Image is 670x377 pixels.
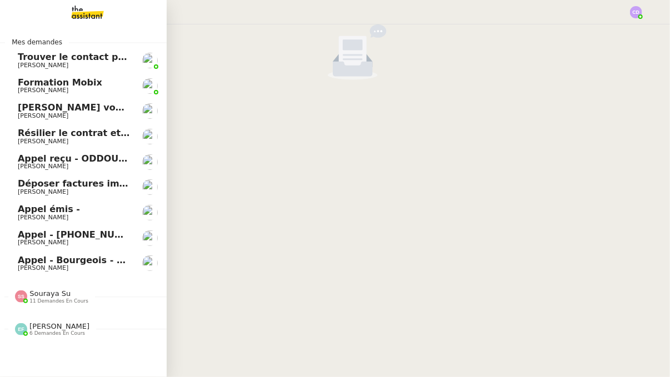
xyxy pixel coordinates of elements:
img: users%2FRcIDm4Xn1TPHYwgLThSv8RQYtaM2%2Favatar%2F95761f7a-40c3-4bb5-878d-fe785e6f95b2 [142,230,158,246]
span: [PERSON_NAME] [18,214,68,221]
span: Appel - [PHONE_NUMBER] - ADH PISCINES [18,229,228,240]
span: [PERSON_NAME] [18,87,68,94]
span: Souraya Su [29,289,71,298]
img: users%2FRcIDm4Xn1TPHYwgLThSv8RQYtaM2%2Favatar%2F95761f7a-40c3-4bb5-878d-fe785e6f95b2 [142,255,158,271]
span: [PERSON_NAME] [18,62,68,69]
img: users%2FRcIDm4Xn1TPHYwgLThSv8RQYtaM2%2Favatar%2F95761f7a-40c3-4bb5-878d-fe785e6f95b2 [142,205,158,220]
span: 6 demandes en cours [29,330,85,336]
span: [PERSON_NAME] [18,112,68,119]
span: Appel émis - [18,204,80,214]
img: users%2FRcIDm4Xn1TPHYwgLThSv8RQYtaM2%2Favatar%2F95761f7a-40c3-4bb5-878d-fe785e6f95b2 [142,103,158,119]
span: Mes demandes [5,37,69,48]
img: svg [15,290,27,303]
span: [PERSON_NAME] [18,163,68,170]
span: Trouver le contact pour les poubelles [18,52,204,62]
img: users%2Ff7AvM1H5WROKDkFYQNHz8zv46LV2%2Favatar%2Ffa026806-15e4-4312-a94b-3cc825a940eb [142,179,158,195]
span: [PERSON_NAME] vous a mentionné sur le ticket [##3573##] 0000000442115 [18,102,405,113]
span: Appel reçu - ODDOU - LOISIRS PISCINES - [PHONE_NUMBER] [18,153,317,164]
img: users%2FyQfMwtYgTqhRP2YHWHmG2s2LYaD3%2Favatar%2Fprofile-pic.png [142,53,158,68]
img: svg [630,6,642,18]
span: [PERSON_NAME] [18,138,68,145]
img: users%2Ff7AvM1H5WROKDkFYQNHz8zv46LV2%2Favatar%2Ffa026806-15e4-4312-a94b-3cc825a940eb [142,129,158,144]
span: [PERSON_NAME] [29,322,89,330]
span: [PERSON_NAME] [18,239,68,246]
img: users%2FRcIDm4Xn1TPHYwgLThSv8RQYtaM2%2Favatar%2F95761f7a-40c3-4bb5-878d-fe785e6f95b2 [142,154,158,170]
span: Résilier le contrat et la carte bancaire [18,128,208,138]
span: [PERSON_NAME] [18,188,68,195]
span: [PERSON_NAME] [18,264,68,272]
span: Déposer factures impayées sur plateforme huissier [18,178,275,189]
span: Formation Mobix [18,77,102,88]
img: users%2FyQfMwtYgTqhRP2YHWHmG2s2LYaD3%2Favatar%2Fprofile-pic.png [142,78,158,94]
span: 11 demandes en cours [29,298,88,304]
img: svg [15,323,27,335]
span: Appel - Bourgeois - akr design - [PHONE_NUMBER] [18,255,270,265]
